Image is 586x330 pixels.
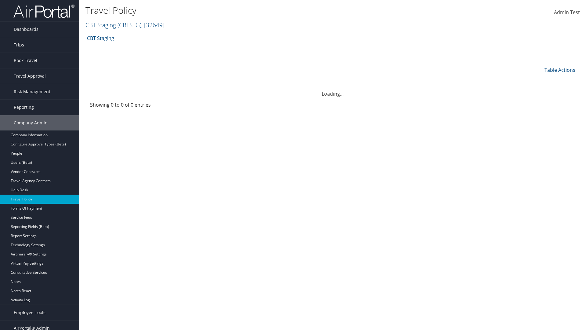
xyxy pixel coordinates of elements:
div: Showing 0 to 0 of 0 entries [90,101,204,112]
h1: Travel Policy [85,4,415,17]
span: Employee Tools [14,305,45,320]
span: Admin Test [554,9,580,16]
a: CBT Staging [87,32,114,44]
span: ( CBTSTG ) [118,21,141,29]
span: Book Travel [14,53,37,68]
span: Travel Approval [14,68,46,84]
span: , [ 32649 ] [141,21,165,29]
span: Trips [14,37,24,53]
a: CBT Staging [85,21,165,29]
span: Dashboards [14,22,38,37]
a: Table Actions [544,67,575,73]
span: Company Admin [14,115,48,130]
img: airportal-logo.png [13,4,74,18]
div: Loading... [85,83,580,97]
a: Admin Test [554,3,580,22]
span: Risk Management [14,84,50,99]
span: Reporting [14,100,34,115]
